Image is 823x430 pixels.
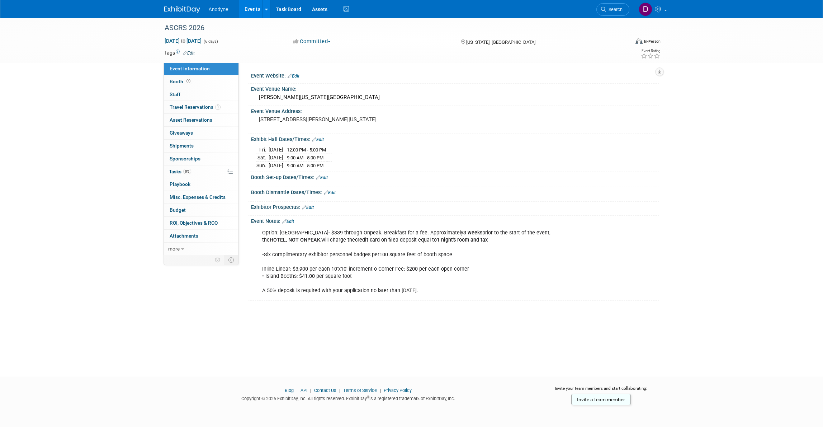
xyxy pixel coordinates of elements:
div: Event Notes: [251,216,659,225]
span: Booth not reserved yet [185,79,192,84]
span: | [378,388,383,393]
td: Personalize Event Tab Strip [212,255,224,265]
a: ROI, Objectives & ROO [164,217,238,229]
div: Booth Dismantle Dates/Times: [251,187,659,196]
span: 9:00 AM - 5:00 PM [287,163,323,168]
span: Booth [170,79,192,84]
span: ROI, Objectives & ROO [170,220,218,226]
span: 9:00 AM - 5:00 PM [287,155,323,160]
a: Misc. Expenses & Credits [164,191,238,204]
sup: ® [367,395,369,399]
span: Search [606,7,623,12]
span: Anodyne [209,6,228,12]
span: Misc. Expenses & Credits [170,194,226,200]
td: [DATE] [269,162,283,169]
b: 3 weeks [463,230,482,236]
a: Playbook [164,178,238,191]
span: Playbook [170,181,190,187]
span: 1 [215,104,221,110]
span: Asset Reservations [170,117,212,123]
a: Budget [164,204,238,216]
a: API [301,388,307,393]
div: Option: [GEOGRAPHIC_DATA]- $339 through Onpeak. Breakfast for a fee. Approximately prior to the s... [257,226,580,298]
td: Sat. [256,154,269,162]
a: Edit [312,137,324,142]
a: Edit [302,205,314,210]
div: Event Rating [641,49,660,53]
span: Attachments [170,233,198,239]
div: ASCRS 2026 [162,22,619,34]
img: Format-Inperson.png [635,38,643,44]
a: Search [596,3,629,16]
a: Edit [324,190,336,195]
span: Giveaways [170,130,193,136]
span: Tasks [169,169,191,174]
a: Privacy Policy [384,388,412,393]
span: Budget [170,207,186,213]
a: Edit [288,74,299,79]
div: Event Venue Name: [251,84,659,93]
td: Sun. [256,162,269,169]
span: [DATE] [DATE] [164,38,202,44]
pre: [STREET_ADDRESS][PERSON_NAME][US_STATE] [259,116,413,123]
span: | [295,388,299,393]
div: Event Website: [251,70,659,80]
td: Toggle Event Tabs [224,255,238,265]
div: In-Person [644,39,661,44]
div: Booth Set-up Dates/Times: [251,172,659,181]
div: Invite your team members and start collaborating: [543,385,659,396]
b: 1 night's room and tax [437,237,488,243]
a: Terms of Service [343,388,377,393]
div: Exhibit Hall Dates/Times: [251,134,659,143]
b: credit card on file [355,237,396,243]
img: Dawn Jozwiak [639,3,652,16]
td: Tags [164,49,195,56]
span: Sponsorships [170,156,200,162]
span: | [308,388,313,393]
div: Event Venue Address: [251,106,659,115]
a: Attachments [164,230,238,242]
a: Edit [282,219,294,224]
a: Shipments [164,140,238,152]
div: Exhibitor Prospectus: [251,202,659,211]
a: Invite a team member [571,394,631,405]
span: Shipments [170,143,194,149]
span: | [337,388,342,393]
div: Event Format [587,37,661,48]
span: 0% [183,169,191,174]
a: Edit [316,175,328,180]
span: Travel Reservations [170,104,221,110]
span: Staff [170,92,180,97]
td: [DATE] [269,146,283,154]
a: Sponsorships [164,153,238,165]
a: Blog [285,388,294,393]
a: Event Information [164,62,238,75]
span: 12:00 PM - 5:00 PM [287,147,326,153]
a: Edit [183,51,195,56]
td: Fri. [256,146,269,154]
span: Event Information [170,66,210,71]
a: Giveaways [164,127,238,139]
a: Asset Reservations [164,114,238,126]
span: to [180,38,186,44]
span: (6 days) [203,39,218,44]
img: ExhibitDay [164,6,200,13]
a: more [164,243,238,255]
a: Staff [164,88,238,101]
button: Committed [291,38,334,45]
a: Contact Us [314,388,336,393]
div: [PERSON_NAME][US_STATE][GEOGRAPHIC_DATA] [256,92,654,103]
td: [DATE] [269,154,283,162]
span: more [168,246,180,252]
a: Booth [164,75,238,88]
a: Travel Reservations1 [164,101,238,113]
span: [US_STATE], [GEOGRAPHIC_DATA] [466,39,535,45]
div: Copyright © 2025 ExhibitDay, Inc. All rights reserved. ExhibitDay is a registered trademark of Ex... [164,394,533,402]
b: HOTEL, NOT ONPEAK, [270,237,321,243]
a: Tasks0% [164,165,238,178]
